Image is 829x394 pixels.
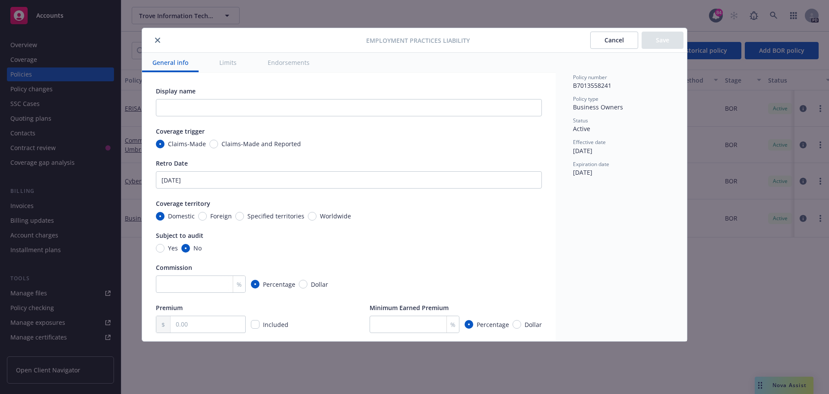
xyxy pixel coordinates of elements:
[573,168,592,176] span: [DATE]
[156,244,165,253] input: Yes
[168,139,206,148] span: Claims-Made
[366,36,470,45] span: Employment Practices Liability
[152,35,163,45] button: close
[573,81,611,90] span: B7013558241
[513,320,521,329] input: Dollar
[465,320,473,329] input: Percentage
[156,212,165,221] input: Domestic
[156,87,196,95] span: Display name
[299,280,307,288] input: Dollar
[263,320,288,329] span: Included
[573,160,609,168] span: Expiration date
[142,53,199,72] button: General info
[156,199,210,208] span: Coverage territory
[156,127,205,135] span: Coverage trigger
[573,147,592,155] span: [DATE]
[209,140,218,148] input: Claims-Made and Reported
[156,263,192,272] span: Commission
[247,211,304,221] span: Specified territories
[156,159,188,167] span: Retro Date
[251,280,259,288] input: Percentage
[156,231,203,240] span: Subject to audit
[450,320,456,329] span: %
[573,103,623,111] span: Business Owners
[210,211,232,221] span: Foreign
[168,211,195,221] span: Domestic
[168,243,178,253] span: Yes
[590,32,638,49] button: Cancel
[198,212,207,221] input: Foreign
[308,212,316,221] input: Worldwide
[311,280,328,289] span: Dollar
[477,320,509,329] span: Percentage
[156,140,165,148] input: Claims-Made
[193,243,202,253] span: No
[171,316,245,333] input: 0.00
[263,280,295,289] span: Percentage
[573,138,606,146] span: Effective date
[573,117,588,124] span: Status
[525,320,542,329] span: Dollar
[235,212,244,221] input: Specified territories
[320,211,351,221] span: Worldwide
[181,244,190,253] input: No
[370,304,449,312] span: Minimum Earned Premium
[573,95,598,103] span: Policy type
[237,280,242,289] span: %
[209,53,247,72] button: Limits
[573,125,590,133] span: Active
[221,139,301,148] span: Claims-Made and Reported
[573,74,607,81] span: Policy number
[156,304,183,312] span: Premium
[257,53,320,72] button: Endorsements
